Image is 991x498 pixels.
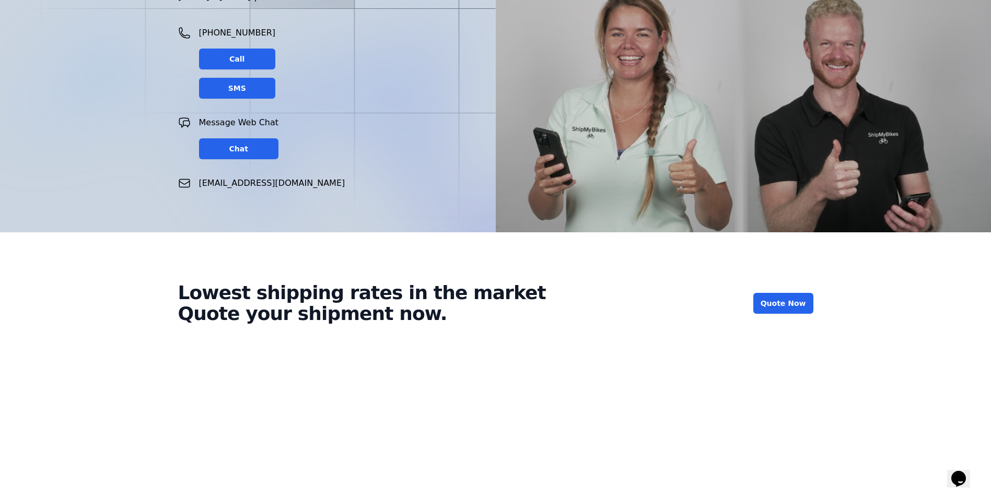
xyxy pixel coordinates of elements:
div: Chat [199,138,279,159]
a: [PHONE_NUMBER] [199,28,276,38]
a: Call [199,49,276,69]
a: SMS [199,78,276,99]
div: Message Web Chat [199,115,279,130]
iframe: chat widget [947,456,981,488]
a: [EMAIL_ADDRESS][DOMAIN_NAME] [199,178,345,188]
h2: Lowest shipping rates in the market Quote your shipment now. [178,282,546,324]
a: Quote Now [753,293,813,314]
